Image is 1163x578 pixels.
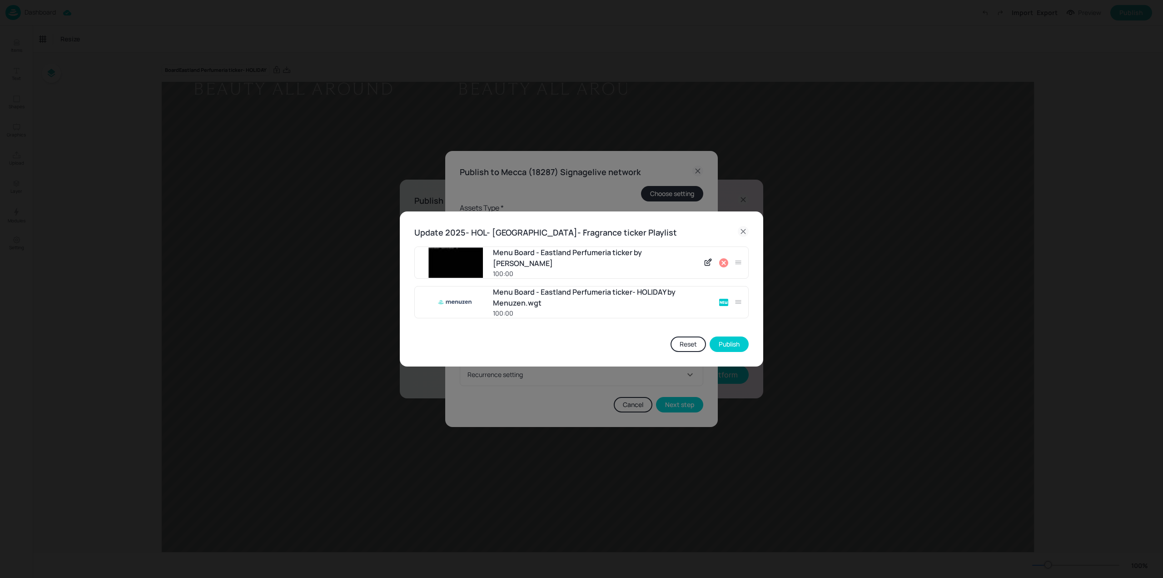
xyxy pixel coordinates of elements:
img: UNElEEL52YboRZ5bRuXPlQ%3D%3D [428,247,483,278]
button: Publish [710,337,749,352]
div: 100:00 [493,308,713,318]
h6: Update 2025- HOL- [GEOGRAPHIC_DATA]- Fragrance ticker Playlist [414,226,677,239]
div: Menu Board - Eastland Perfumeria ticker- HOLIDAY by Menuzen.wgt [493,286,713,308]
button: Reset [671,337,706,352]
div: 100:00 [493,269,698,278]
img: menuzen.png [428,288,483,317]
div: Menu Board - Eastland Perfumeria ticker by [PERSON_NAME] [493,247,698,269]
